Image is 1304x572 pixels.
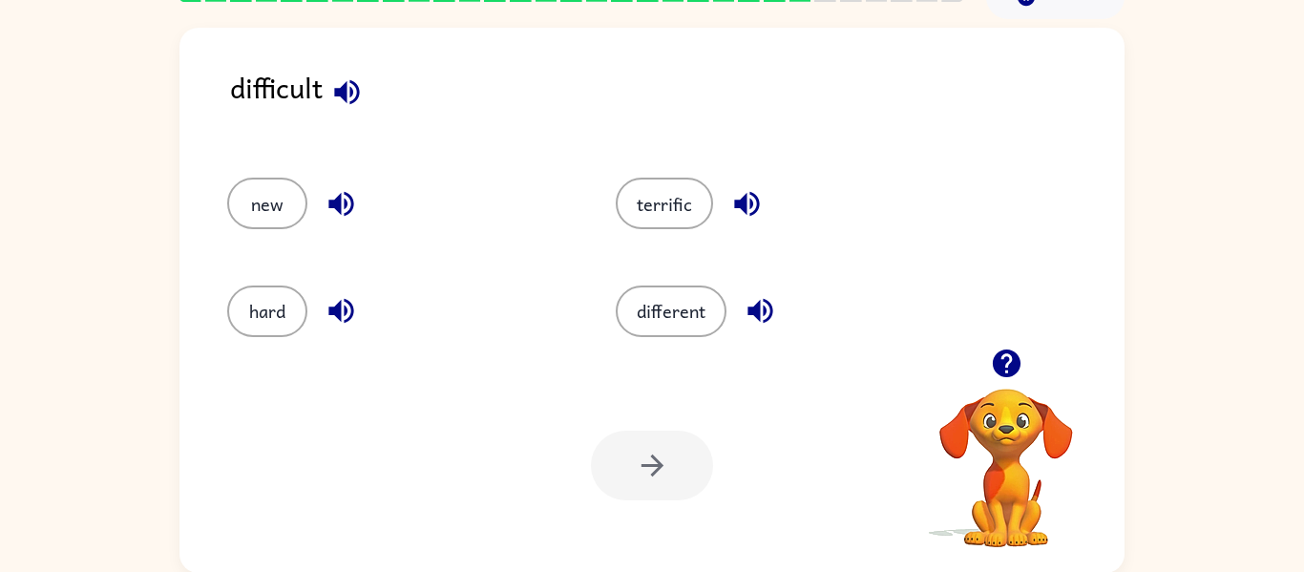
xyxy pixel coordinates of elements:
div: difficult [230,66,1125,139]
video: Your browser must support playing .mp4 files to use Literably. Please try using another browser. [911,359,1102,550]
button: different [616,286,726,337]
button: hard [227,286,307,337]
button: terrific [616,178,713,229]
button: new [227,178,307,229]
